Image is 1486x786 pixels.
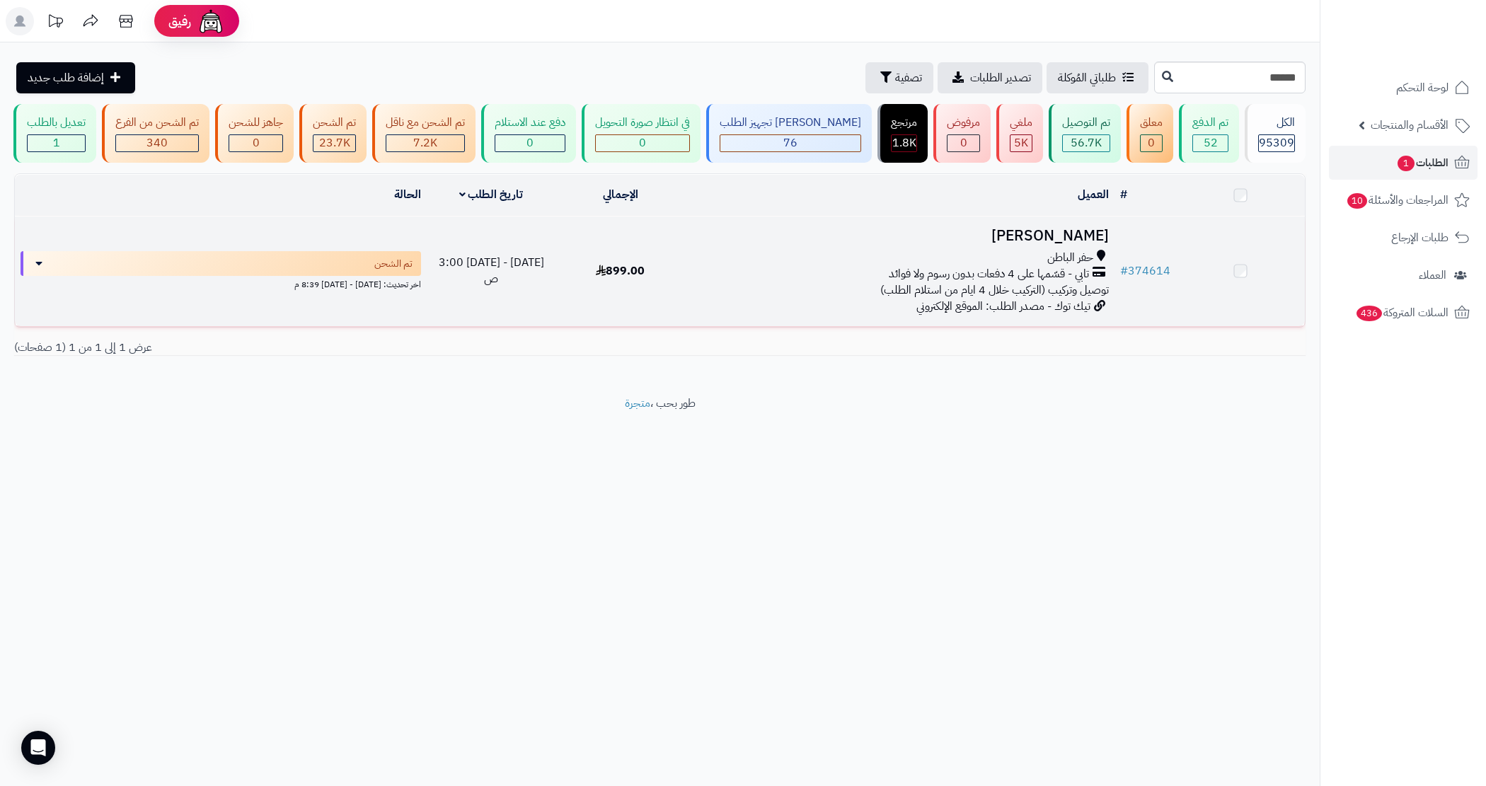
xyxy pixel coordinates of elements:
[1046,104,1124,163] a: تم التوصيل 56.7K
[116,135,198,151] div: 340
[526,134,534,151] span: 0
[38,7,73,39] a: تحديثات المنصة
[1329,296,1478,330] a: السلات المتروكة436
[891,115,917,131] div: مرتجع
[1047,250,1093,266] span: حفر الباطن
[439,254,544,287] span: [DATE] - [DATE] 3:00 ص
[1120,262,1170,279] a: #374614
[374,257,413,271] span: تم الشحن
[478,104,579,163] a: دفع عند الاستلام 0
[1396,78,1448,98] span: لوحة التحكم
[1396,153,1448,173] span: الطلبات
[146,134,168,151] span: 340
[99,104,212,163] a: تم الشحن من الفرع 340
[21,731,55,765] div: Open Intercom Messenger
[4,340,660,356] div: عرض 1 إلى 1 من 1 (1 صفحات)
[1329,183,1478,217] a: المراجعات والأسئلة10
[413,134,437,151] span: 7.2K
[1141,135,1162,151] div: 0
[1140,115,1163,131] div: معلق
[1176,104,1242,163] a: تم الدفع 52
[1148,134,1155,151] span: 0
[1329,221,1478,255] a: طلبات الإرجاع
[1259,134,1294,151] span: 95309
[938,62,1042,93] a: تصدير الطلبات
[1062,115,1110,131] div: تم التوصيل
[595,115,690,131] div: في انتظار صورة التحويل
[1242,104,1308,163] a: الكل95309
[27,115,86,131] div: تعديل بالطلب
[229,115,283,131] div: جاهز للشحن
[197,7,225,35] img: ai-face.png
[720,135,860,151] div: 76
[313,115,356,131] div: تم الشحن
[1390,11,1473,40] img: logo-2.png
[1347,193,1367,209] span: 10
[1193,135,1228,151] div: 52
[28,135,85,151] div: 1
[895,69,922,86] span: تصفية
[947,115,980,131] div: مرفوض
[892,135,916,151] div: 1813
[1071,134,1102,151] span: 56.7K
[369,104,478,163] a: تم الشحن مع ناقل 7.2K
[892,134,916,151] span: 1.8K
[386,115,465,131] div: تم الشحن مع ناقل
[1391,228,1448,248] span: طلبات الإرجاع
[1204,134,1218,151] span: 52
[319,134,350,151] span: 23.7K
[931,104,993,163] a: مرفوض 0
[1124,104,1176,163] a: معلق 0
[1063,135,1110,151] div: 56713
[21,276,421,291] div: اخر تحديث: [DATE] - [DATE] 8:39 م
[459,186,524,203] a: تاريخ الطلب
[916,298,1090,315] span: تيك توك - مصدر الطلب: الموقع الإلكتروني
[783,134,797,151] span: 76
[596,135,689,151] div: 0
[1010,115,1032,131] div: ملغي
[1058,69,1116,86] span: طلباتي المُوكلة
[1120,186,1127,203] a: #
[865,62,933,93] button: تصفية
[970,69,1031,86] span: تصدير الطلبات
[1357,306,1382,321] span: 436
[168,13,191,30] span: رفيق
[1419,265,1446,285] span: العملاء
[579,104,703,163] a: في انتظار صورة التحويل 0
[703,104,875,163] a: [PERSON_NAME] تجهيز الطلب 76
[625,395,650,412] a: متجرة
[960,134,967,151] span: 0
[53,134,60,151] span: 1
[1120,262,1128,279] span: #
[720,115,861,131] div: [PERSON_NAME] تجهيز الطلب
[1329,258,1478,292] a: العملاء
[313,135,355,151] div: 23697
[875,104,931,163] a: مرتجع 1.8K
[394,186,421,203] a: الحالة
[1258,115,1295,131] div: الكل
[386,135,464,151] div: 7223
[603,186,638,203] a: الإجمالي
[1078,186,1109,203] a: العميل
[993,104,1046,163] a: ملغي 5K
[495,135,565,151] div: 0
[1329,146,1478,180] a: الطلبات1
[1371,115,1448,135] span: الأقسام والمنتجات
[1346,190,1448,210] span: المراجعات والأسئلة
[639,134,646,151] span: 0
[495,115,565,131] div: دفع عند الاستلام
[11,104,99,163] a: تعديل بالطلب 1
[28,69,104,86] span: إضافة طلب جديد
[1355,303,1448,323] span: السلات المتروكة
[1047,62,1148,93] a: طلباتي المُوكلة
[296,104,369,163] a: تم الشحن 23.7K
[1329,71,1478,105] a: لوحة التحكم
[1014,134,1028,151] span: 5K
[1398,156,1415,171] span: 1
[115,115,199,131] div: تم الشحن من الفرع
[596,262,645,279] span: 899.00
[691,228,1109,244] h3: [PERSON_NAME]
[212,104,296,163] a: جاهز للشحن 0
[16,62,135,93] a: إضافة طلب جديد
[1010,135,1032,151] div: 4984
